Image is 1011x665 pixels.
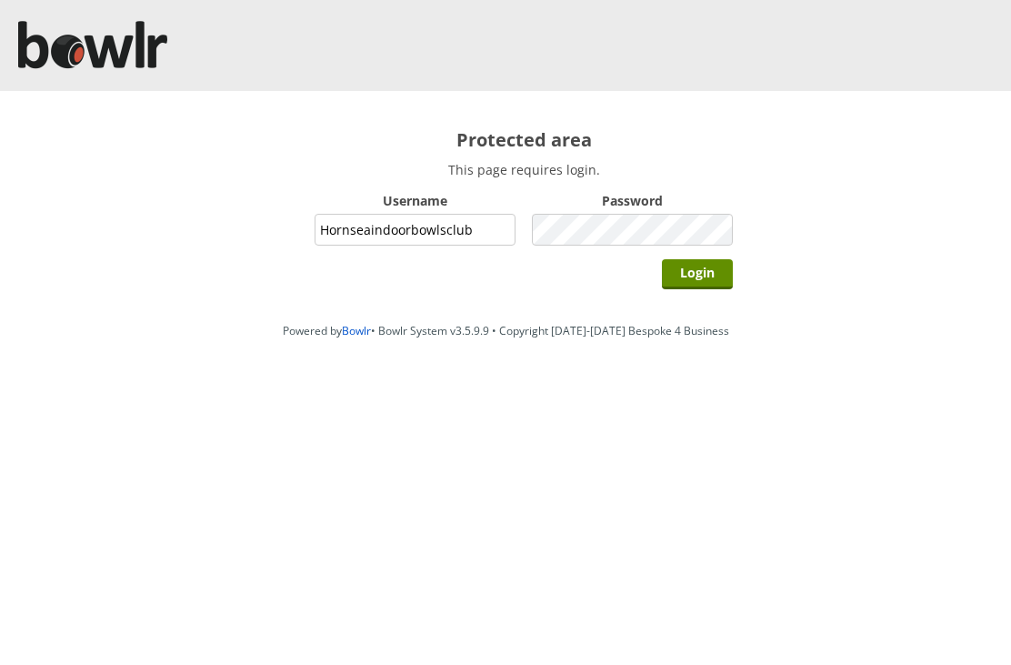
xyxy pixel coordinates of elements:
[532,192,733,209] label: Password
[662,259,733,289] input: Login
[315,192,516,209] label: Username
[342,323,371,338] a: Bowlr
[315,127,733,152] h2: Protected area
[315,161,733,178] p: This page requires login.
[283,323,729,338] span: Powered by • Bowlr System v3.5.9.9 • Copyright [DATE]-[DATE] Bespoke 4 Business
